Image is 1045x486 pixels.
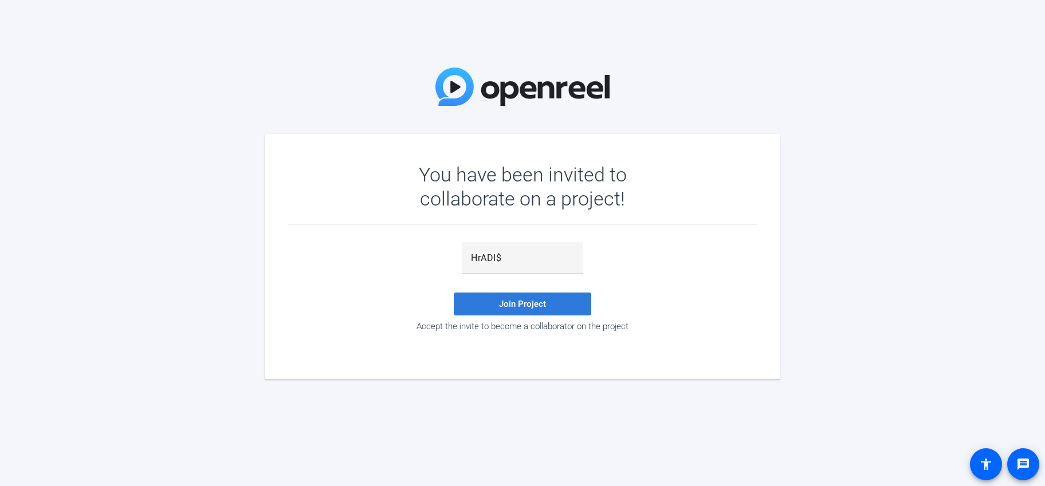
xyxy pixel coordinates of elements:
[288,321,757,331] div: Accept the invite to become a collaborator on the project
[499,299,546,309] span: Join Project
[454,293,591,315] button: Join Project
[979,457,993,471] mat-icon: accessibility
[386,163,660,211] div: You have been invited to collaborate on a project!
[1016,457,1030,471] mat-icon: message
[435,68,610,106] img: OpenReel Logo
[471,251,574,265] input: Password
